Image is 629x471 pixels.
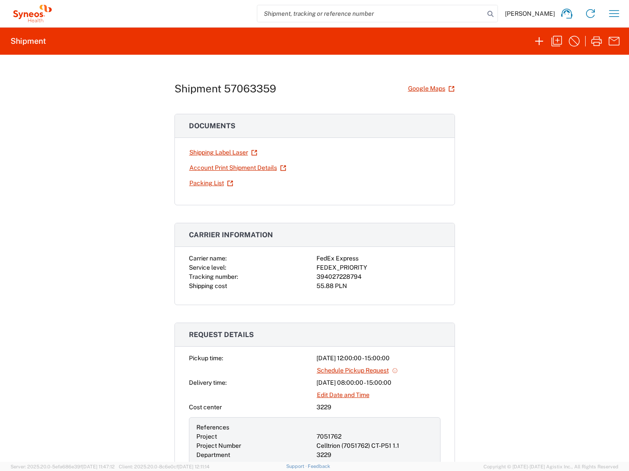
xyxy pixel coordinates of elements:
[119,464,210,469] span: Client: 2025.20.0-8c6e0cf
[196,441,313,450] div: Project Number
[316,403,441,412] div: 3229
[189,282,227,289] span: Shipping cost
[189,122,235,130] span: Documents
[505,10,555,18] span: [PERSON_NAME]
[316,354,441,363] div: [DATE] 12:00:00 - 15:00:00
[316,363,398,378] a: Schedule Pickup Request
[189,330,254,339] span: Request details
[316,281,441,291] div: 55.88 PLN
[189,231,273,239] span: Carrier information
[189,404,222,411] span: Cost center
[308,464,330,469] a: Feedback
[174,82,276,95] h1: Shipment 57063359
[189,273,238,280] span: Tracking number:
[189,264,226,271] span: Service level:
[257,5,484,22] input: Shipment, tracking or reference number
[82,464,115,469] span: [DATE] 11:47:12
[189,160,287,176] a: Account Print Shipment Details
[189,379,227,386] span: Delivery time:
[316,254,441,263] div: FedEx Express
[316,432,433,441] div: 7051762
[189,176,234,191] a: Packing List
[316,450,433,460] div: 3229
[196,432,313,441] div: Project
[11,36,46,46] h2: Shipment
[189,255,227,262] span: Carrier name:
[11,464,115,469] span: Server: 2025.20.0-5efa686e39f
[316,441,433,450] div: Celltrion (7051762) CT-P51 1.1
[316,272,441,281] div: 394027228794
[178,464,210,469] span: [DATE] 12:11:14
[316,378,441,387] div: [DATE] 08:00:00 - 15:00:00
[408,81,455,96] a: Google Maps
[316,263,441,272] div: FEDEX_PRIORITY
[483,463,618,471] span: Copyright © [DATE]-[DATE] Agistix Inc., All Rights Reserved
[286,464,308,469] a: Support
[189,355,223,362] span: Pickup time:
[196,450,313,460] div: Department
[189,145,258,160] a: Shipping Label Laser
[316,387,370,403] a: Edit Date and Time
[196,424,229,431] span: References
